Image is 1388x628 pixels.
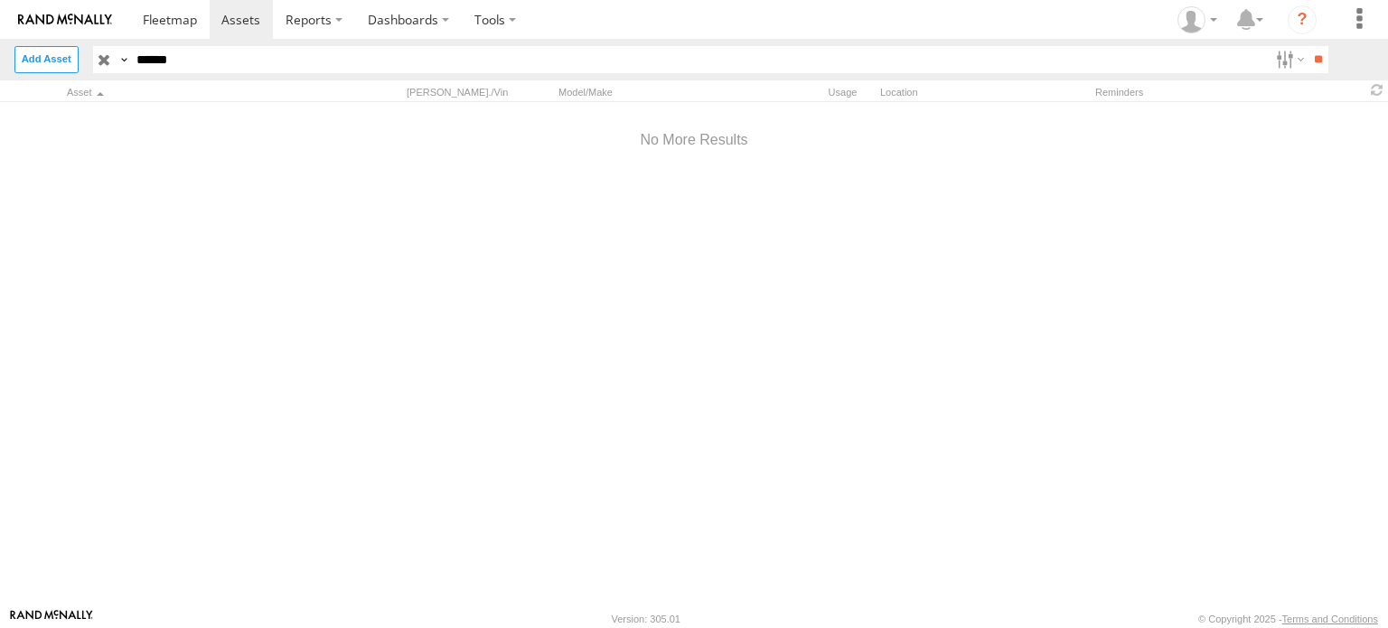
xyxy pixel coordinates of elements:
div: Click to Sort [67,86,320,98]
label: Search Query [116,46,130,72]
div: © Copyright 2025 - [1198,614,1378,624]
label: Create New Asset [14,46,79,72]
div: Location [880,86,1088,98]
a: Terms and Conditions [1282,614,1378,624]
img: rand-logo.svg [18,14,112,26]
div: Usage [728,86,873,98]
i: ? [1288,5,1317,34]
div: Model/Make [558,86,721,98]
div: Idaliz Kaminski [1171,6,1224,33]
label: Search Filter Options [1269,46,1308,72]
a: Visit our Website [10,610,93,628]
span: Refresh [1366,82,1388,99]
div: Reminders [1095,86,1238,98]
div: [PERSON_NAME]./Vin [407,86,551,98]
div: Version: 305.01 [612,614,680,624]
